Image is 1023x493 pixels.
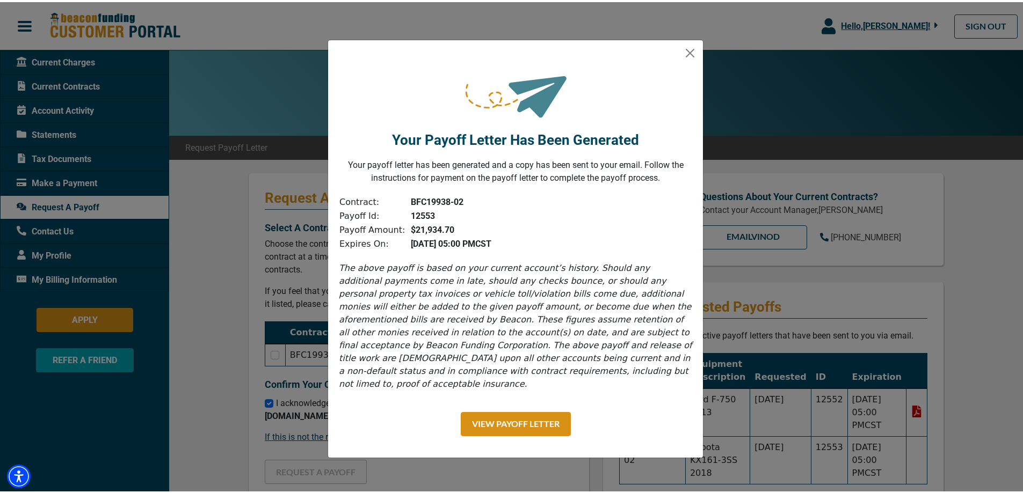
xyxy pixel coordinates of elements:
[339,261,692,387] i: The above payoff is based on your current account’s history. Should any additional payments come ...
[339,193,405,207] td: Contract:
[337,157,694,182] p: Your payoff letter has been generated and a copy has been sent to your email. Follow the instruct...
[411,223,454,233] b: $21,934.70
[339,221,405,235] td: Payoff Amount:
[461,410,571,434] button: View Payoff Letter
[339,235,405,249] td: Expires On:
[7,462,31,486] div: Accessibility Menu
[339,207,405,221] td: Payoff Id:
[411,195,463,205] b: BFC19938-02
[681,42,699,60] button: Close
[392,128,639,149] p: Your Payoff Letter Has Been Generated
[411,237,491,247] b: [DATE] 05:00 PM CST
[463,55,568,122] img: request-sent.png
[411,209,435,219] b: 12553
